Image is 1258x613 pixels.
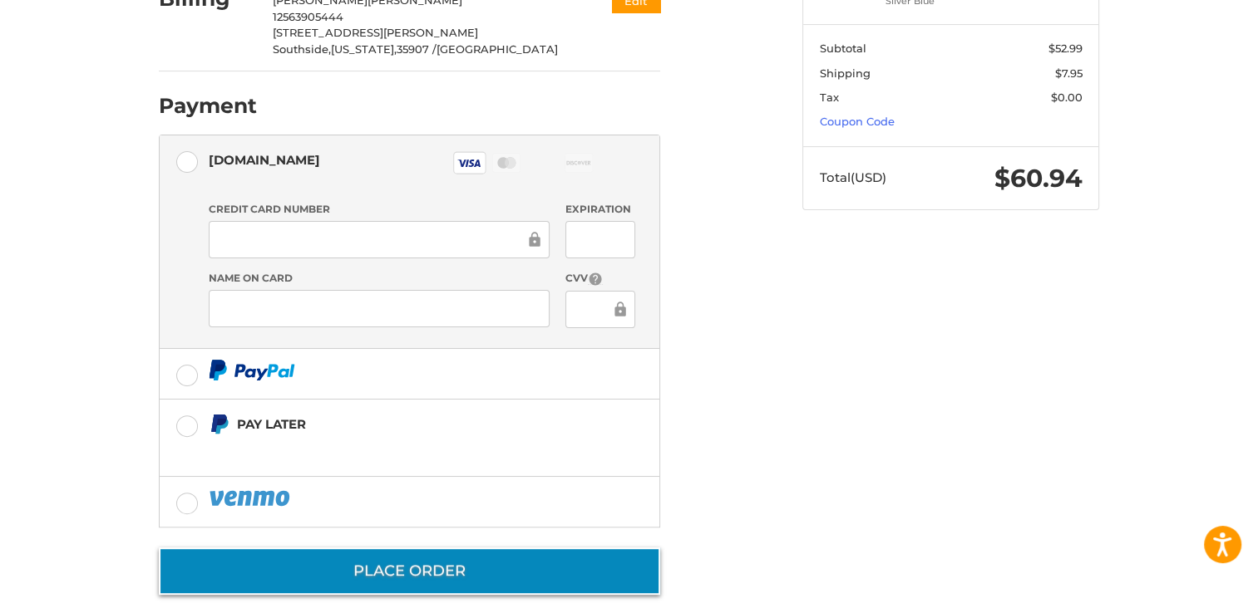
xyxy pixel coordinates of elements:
[820,42,866,55] span: Subtotal
[331,42,397,56] span: [US_STATE],
[209,488,294,508] img: PayPal icon
[820,66,871,80] span: Shipping
[209,271,550,286] label: Name on Card
[237,410,555,438] div: Pay Later
[209,146,320,174] div: [DOMAIN_NAME]
[565,202,634,217] label: Expiration
[397,42,437,56] span: 35907 /
[159,547,660,595] button: Place Order
[1055,66,1083,80] span: $7.95
[820,169,886,185] span: Total (USD)
[565,271,634,287] label: CVV
[159,93,257,119] h2: Payment
[209,202,550,217] label: Credit Card Number
[209,442,556,456] iframe: PayPal Message 2
[1051,91,1083,104] span: $0.00
[1048,42,1083,55] span: $52.99
[273,42,331,56] span: Southside,
[209,414,229,434] img: Pay Later icon
[209,360,295,380] img: PayPal icon
[820,91,839,104] span: Tax
[273,10,343,23] span: 12563905444
[273,26,478,39] span: [STREET_ADDRESS][PERSON_NAME]
[994,163,1083,194] span: $60.94
[820,115,895,128] a: Coupon Code
[437,42,558,56] span: [GEOGRAPHIC_DATA]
